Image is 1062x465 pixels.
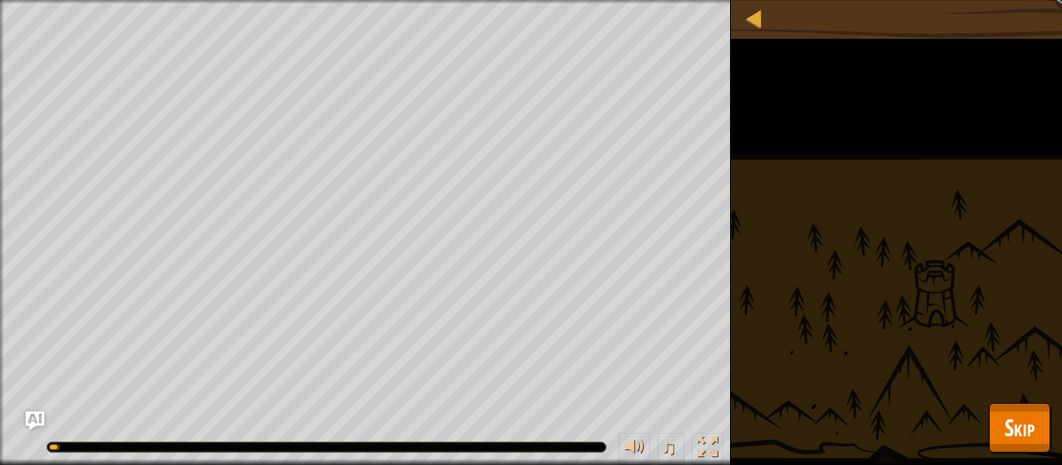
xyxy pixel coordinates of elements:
[1004,411,1035,443] span: Skip
[692,433,723,465] button: Toggle fullscreen
[989,403,1050,453] button: Skip
[658,433,684,465] button: ♫
[26,411,44,430] button: Ask AI
[619,433,650,465] button: Adjust volume
[661,436,676,459] span: ♫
